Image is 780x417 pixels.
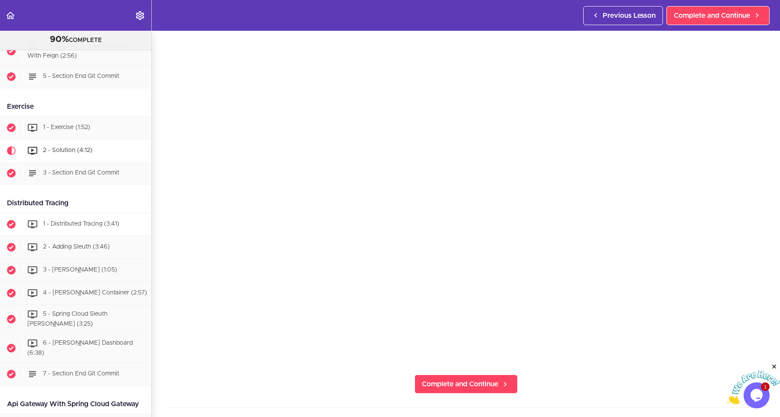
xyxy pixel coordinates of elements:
span: Previous Lesson [603,10,656,21]
span: 1 - Exercise (1:52) [43,125,90,131]
span: 1 - Distributed Tracing (3:41) [43,221,119,227]
span: Complete and Continue [674,10,750,21]
span: 90% [50,35,69,44]
span: 2 - Adding Sleuth (3:46) [43,244,110,250]
span: 5 - Spring Cloud Sleuth [PERSON_NAME] (3:25) [27,311,108,327]
svg: Back to course curriculum [5,10,16,21]
span: 5 - Section End Git Commit [43,74,119,80]
span: 3 - [PERSON_NAME] (1:05) [43,267,117,273]
span: 4 - Microservice Communication With Feign (2:56) [27,43,134,59]
a: Previous Lesson [583,6,663,25]
a: Complete and Continue [666,6,770,25]
span: 3 - Section End Git Commit [43,170,119,176]
span: 7 - Section End Git Commit [43,371,119,377]
iframe: chat widget [726,363,780,404]
a: Complete and Continue [414,375,518,394]
span: 2 - Solution (4:12) [43,148,92,154]
span: 4 - [PERSON_NAME] Container (2:57) [43,290,147,296]
div: COMPLETE [11,34,140,45]
span: 6 - [PERSON_NAME] Dashboard (6:38) [27,340,133,356]
span: Complete and Continue [422,379,498,389]
iframe: Video Player [169,27,763,361]
svg: Settings Menu [135,10,145,21]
